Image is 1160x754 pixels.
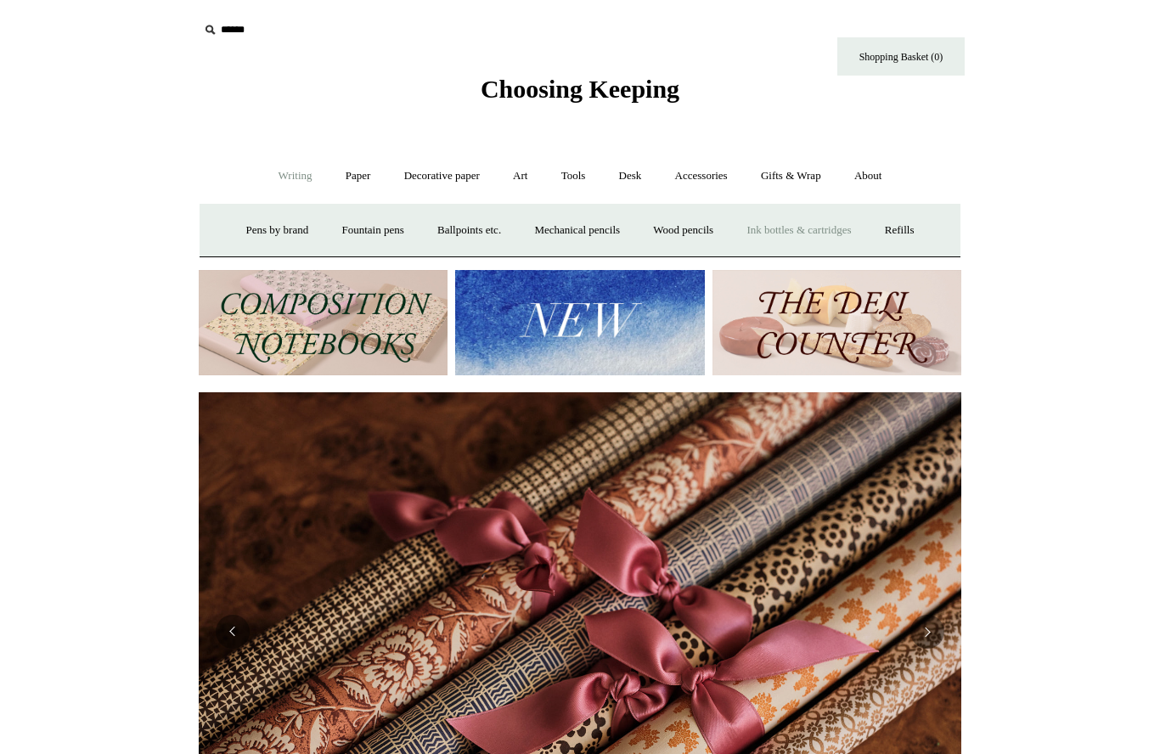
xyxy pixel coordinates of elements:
[604,154,657,199] a: Desk
[263,154,328,199] a: Writing
[498,154,543,199] a: Art
[389,154,495,199] a: Decorative paper
[481,75,679,103] span: Choosing Keeping
[910,615,944,649] button: Next
[422,208,516,253] a: Ballpoints etc.
[481,88,679,100] a: Choosing Keeping
[519,208,635,253] a: Mechanical pencils
[870,208,930,253] a: Refills
[455,270,704,376] img: New.jpg__PID:f73bdf93-380a-4a35-bcfe-7823039498e1
[330,154,386,199] a: Paper
[746,154,836,199] a: Gifts & Wrap
[839,154,898,199] a: About
[199,270,448,376] img: 202302 Composition ledgers.jpg__PID:69722ee6-fa44-49dd-a067-31375e5d54ec
[216,615,250,649] button: Previous
[712,270,961,376] img: The Deli Counter
[660,154,743,199] a: Accessories
[837,37,965,76] a: Shopping Basket (0)
[638,208,729,253] a: Wood pencils
[546,154,601,199] a: Tools
[731,208,866,253] a: Ink bottles & cartridges
[231,208,324,253] a: Pens by brand
[326,208,419,253] a: Fountain pens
